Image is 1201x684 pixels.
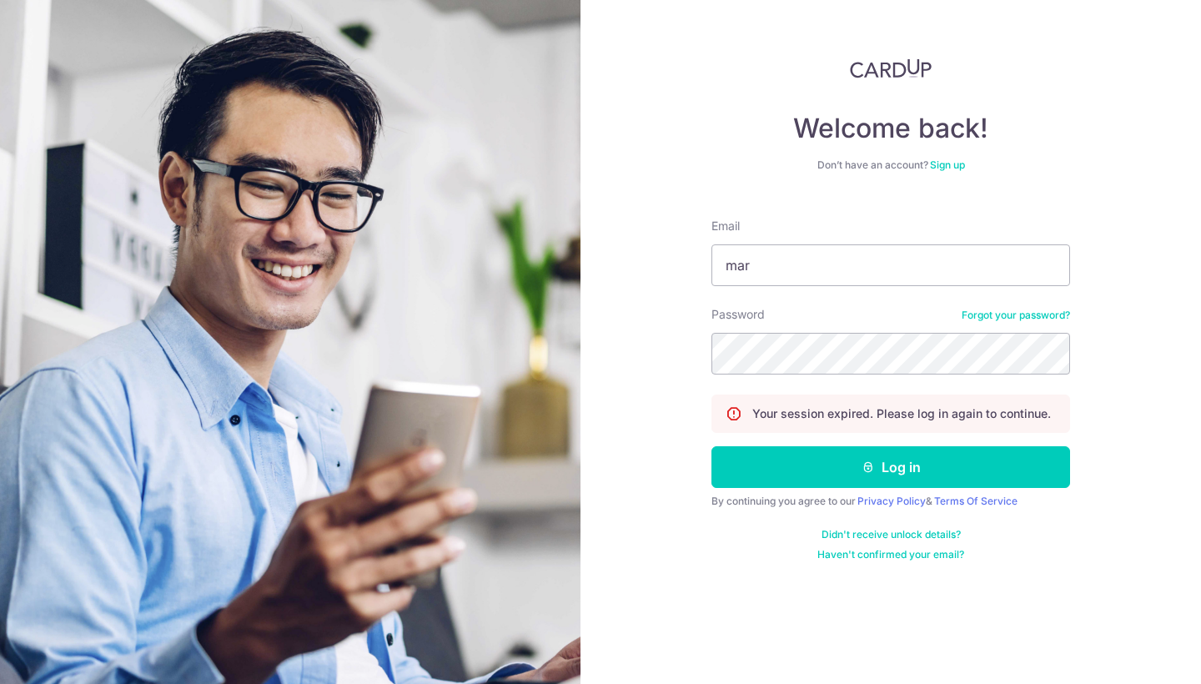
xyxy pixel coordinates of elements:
[817,548,964,561] a: Haven't confirmed your email?
[711,244,1070,286] input: Enter your Email
[934,495,1018,507] a: Terms Of Service
[822,528,961,541] a: Didn't receive unlock details?
[711,158,1070,172] div: Don’t have an account?
[930,158,965,171] a: Sign up
[962,309,1070,322] a: Forgot your password?
[711,218,740,234] label: Email
[711,495,1070,508] div: By continuing you agree to our &
[711,306,765,323] label: Password
[850,58,932,78] img: CardUp Logo
[711,446,1070,488] button: Log in
[711,112,1070,145] h4: Welcome back!
[857,495,926,507] a: Privacy Policy
[752,405,1051,422] p: Your session expired. Please log in again to continue.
